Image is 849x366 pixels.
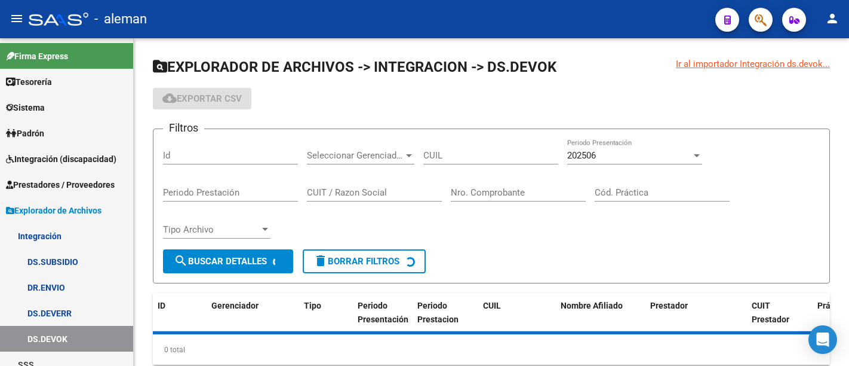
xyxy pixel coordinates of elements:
[650,301,688,310] span: Prestador
[10,11,24,26] mat-icon: menu
[153,293,207,333] datatable-header-cell: ID
[162,91,177,105] mat-icon: cloud_download
[478,293,556,333] datatable-header-cell: CUIL
[163,224,260,235] span: Tipo Archivo
[817,301,849,310] span: Práctica
[6,75,52,89] span: Tesorería
[6,178,115,191] span: Prestadores / Proveedores
[676,57,830,71] div: Ir al importador Integración ds.devok...
[825,11,839,26] mat-icon: person
[413,293,478,333] datatable-header-cell: Periodo Prestacion
[174,256,267,267] span: Buscar Detalles
[645,293,747,333] datatable-header-cell: Prestador
[313,256,399,267] span: Borrar Filtros
[567,150,596,161] span: 202506
[556,293,645,333] datatable-header-cell: Nombre Afiliado
[483,301,501,310] span: CUIL
[211,301,259,310] span: Gerenciador
[747,293,813,333] datatable-header-cell: CUIT Prestador
[163,120,204,136] h3: Filtros
[153,88,251,109] button: Exportar CSV
[174,254,188,268] mat-icon: search
[158,301,165,310] span: ID
[304,301,321,310] span: Tipo
[153,335,830,365] div: 0 total
[358,301,408,324] span: Periodo Presentación
[153,59,556,75] span: EXPLORADOR DE ARCHIVOS -> INTEGRACION -> DS.DEVOK
[417,301,459,324] span: Periodo Prestacion
[353,293,413,333] datatable-header-cell: Periodo Presentación
[313,254,328,268] mat-icon: delete
[6,127,44,140] span: Padrón
[307,150,404,161] span: Seleccionar Gerenciador
[6,101,45,114] span: Sistema
[6,204,101,217] span: Explorador de Archivos
[299,293,353,333] datatable-header-cell: Tipo
[6,50,68,63] span: Firma Express
[207,293,299,333] datatable-header-cell: Gerenciador
[808,325,837,354] div: Open Intercom Messenger
[752,301,789,324] span: CUIT Prestador
[163,249,293,273] button: Buscar Detalles
[162,93,242,104] span: Exportar CSV
[561,301,623,310] span: Nombre Afiliado
[303,249,426,273] button: Borrar Filtros
[6,152,116,166] span: Integración (discapacidad)
[94,6,147,32] span: - aleman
